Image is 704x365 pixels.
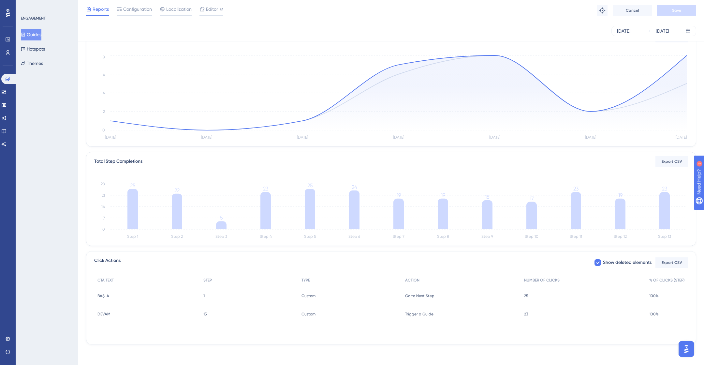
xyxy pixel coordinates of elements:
[97,312,110,317] span: DEVAM
[524,312,528,317] span: 23
[405,312,433,317] span: Trigger a Guide
[525,234,538,239] tspan: Step 10
[101,205,105,209] tspan: 14
[655,156,688,167] button: Export CSV
[481,234,493,239] tspan: Step 9
[348,234,360,239] tspan: Step 6
[206,5,218,13] span: Editor
[603,259,652,266] span: Show deleted elements
[127,234,138,239] tspan: Step 1
[94,158,142,165] div: Total Step Completions
[45,3,47,8] div: 3
[441,192,445,198] tspan: 19
[103,216,105,221] tspan: 7
[662,186,667,192] tspan: 23
[103,72,105,77] tspan: 6
[405,278,419,283] span: ACTION
[657,5,696,16] button: Save
[655,257,688,268] button: Export CSV
[485,194,490,200] tspan: 18
[102,128,105,132] tspan: 0
[393,135,404,140] tspan: [DATE]
[203,293,205,298] span: 1
[301,312,315,317] span: Custom
[103,91,105,95] tspan: 4
[524,293,528,298] span: 25
[352,184,357,190] tspan: 24
[524,278,560,283] span: NUMBER OF CLICKS
[662,260,682,265] span: Export CSV
[626,8,639,13] span: Cancel
[123,5,152,13] span: Configuration
[397,192,401,198] tspan: 19
[21,29,41,40] button: Guides
[21,43,45,55] button: Hotspots
[437,234,449,239] tspan: Step 8
[215,234,227,239] tspan: Step 3
[570,234,582,239] tspan: Step 11
[203,312,207,317] span: 13
[656,27,669,35] div: [DATE]
[203,278,212,283] span: STEP
[307,182,313,189] tspan: 25
[21,57,43,69] button: Themes
[97,293,109,298] span: BAŞLA
[263,186,268,192] tspan: 23
[649,278,685,283] span: % OF CLICKS (STEP)
[174,187,180,193] tspan: 22
[672,8,681,13] span: Save
[105,135,116,140] tspan: [DATE]
[220,215,223,221] tspan: 5
[676,135,687,140] tspan: [DATE]
[101,182,105,186] tspan: 28
[662,159,682,164] span: Export CSV
[301,293,315,298] span: Custom
[94,257,121,268] span: Click Actions
[617,27,630,35] div: [DATE]
[613,5,652,16] button: Cancel
[489,135,500,140] tspan: [DATE]
[649,312,659,317] span: 100%
[304,234,316,239] tspan: Step 5
[301,278,310,283] span: TYPE
[658,234,671,239] tspan: Step 13
[393,234,404,239] tspan: Step 7
[97,278,114,283] span: CTA TEXT
[102,227,105,232] tspan: 0
[614,234,627,239] tspan: Step 12
[166,5,192,13] span: Localization
[585,135,596,140] tspan: [DATE]
[171,234,183,239] tspan: Step 2
[649,293,659,298] span: 100%
[297,135,308,140] tspan: [DATE]
[677,339,696,359] iframe: UserGuiding AI Assistant Launcher
[103,55,105,59] tspan: 8
[102,193,105,198] tspan: 21
[103,109,105,114] tspan: 2
[201,135,212,140] tspan: [DATE]
[618,192,623,198] tspan: 19
[93,5,109,13] span: Reports
[405,293,434,298] span: Go to Next Step
[260,234,272,239] tspan: Step 4
[15,2,41,9] span: Need Help?
[573,186,579,192] tspan: 23
[21,16,46,21] div: ENGAGEMENT
[130,182,136,189] tspan: 25
[530,195,534,202] tspan: 17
